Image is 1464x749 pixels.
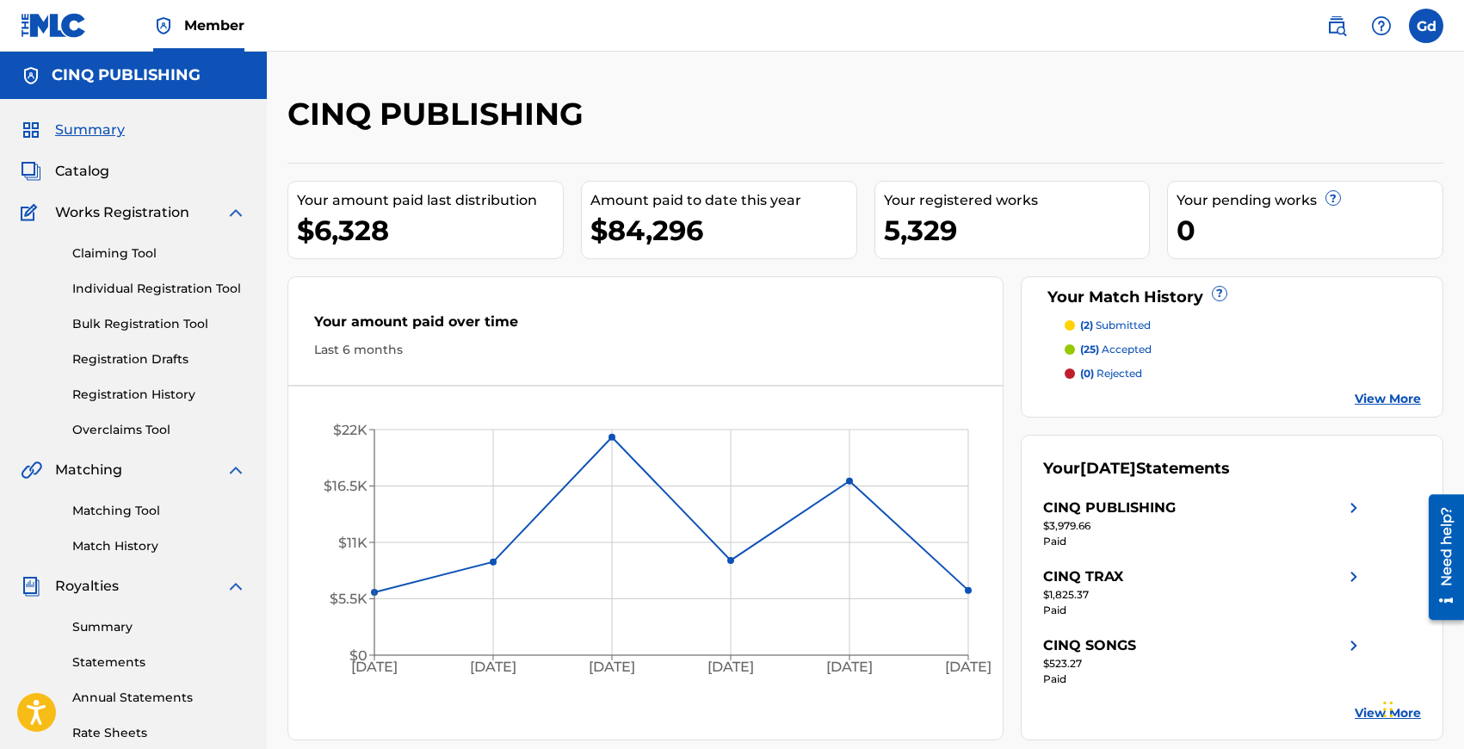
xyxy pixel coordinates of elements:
[225,460,246,480] img: expand
[72,653,246,672] a: Statements
[1080,343,1099,356] span: (25)
[1213,287,1226,300] span: ?
[72,502,246,520] a: Matching Tool
[21,202,43,223] img: Works Registration
[72,315,246,333] a: Bulk Registration Tool
[1043,603,1364,618] div: Paid
[21,576,41,597] img: Royalties
[1080,342,1152,357] p: accepted
[589,659,635,675] tspan: [DATE]
[55,120,125,140] span: Summary
[351,659,398,675] tspan: [DATE]
[1371,15,1392,36] img: help
[1409,9,1443,43] div: User Menu
[52,65,201,85] h5: CINQ PUBLISHING
[1080,367,1094,380] span: (0)
[1065,366,1421,381] a: (0) rejected
[1344,635,1364,656] img: right chevron icon
[349,647,368,664] tspan: $0
[225,576,246,597] img: expand
[21,120,41,140] img: Summary
[1355,390,1421,408] a: View More
[1043,672,1364,687] div: Paid
[1043,566,1364,618] a: CINQ TRAXright chevron icon$1,825.37Paid
[72,245,246,263] a: Claiming Tool
[72,537,246,555] a: Match History
[1344,566,1364,587] img: right chevron icon
[72,724,246,742] a: Rate Sheets
[72,618,246,636] a: Summary
[314,341,977,359] div: Last 6 months
[21,161,41,182] img: Catalog
[1326,191,1340,205] span: ?
[21,161,109,182] a: CatalogCatalog
[1043,534,1364,549] div: Paid
[72,421,246,439] a: Overclaims Tool
[1326,15,1347,36] img: search
[1043,566,1123,587] div: CINQ TRAX
[1344,498,1364,518] img: right chevron icon
[55,460,122,480] span: Matching
[1355,704,1421,722] a: View More
[21,65,41,86] img: Accounts
[1043,518,1364,534] div: $3,979.66
[1383,684,1393,735] div: Drag
[1043,635,1136,656] div: CINQ SONGS
[314,312,977,341] div: Your amount paid over time
[225,202,246,223] img: expand
[1378,666,1464,749] iframe: Chat Widget
[826,659,873,675] tspan: [DATE]
[297,190,563,211] div: Your amount paid last distribution
[1065,342,1421,357] a: (25) accepted
[333,422,368,438] tspan: $22K
[55,576,119,597] span: Royalties
[1319,9,1354,43] a: Public Search
[153,15,174,36] img: Top Rightsholder
[330,591,368,607] tspan: $5.5K
[1065,318,1421,333] a: (2) submitted
[707,659,754,675] tspan: [DATE]
[1080,319,1093,331] span: (2)
[1080,459,1136,478] span: [DATE]
[1080,366,1142,381] p: rejected
[1043,498,1176,518] div: CINQ PUBLISHING
[297,211,563,250] div: $6,328
[470,659,516,675] tspan: [DATE]
[590,190,856,211] div: Amount paid to date this year
[1043,635,1364,687] a: CINQ SONGSright chevron icon$523.27Paid
[338,535,368,551] tspan: $11K
[945,659,991,675] tspan: [DATE]
[55,202,189,223] span: Works Registration
[590,211,856,250] div: $84,296
[72,280,246,298] a: Individual Registration Tool
[21,13,87,38] img: MLC Logo
[1364,9,1399,43] div: Help
[1177,190,1442,211] div: Your pending works
[1043,457,1230,480] div: Your Statements
[1177,211,1442,250] div: 0
[55,161,109,182] span: Catalog
[884,190,1150,211] div: Your registered works
[21,460,42,480] img: Matching
[1043,656,1364,672] div: $523.27
[1043,587,1364,603] div: $1,825.37
[287,95,592,133] h2: CINQ PUBLISHING
[21,120,125,140] a: SummarySummary
[72,386,246,404] a: Registration History
[1043,498,1364,549] a: CINQ PUBLISHINGright chevron icon$3,979.66Paid
[1416,488,1464,627] iframe: Resource Center
[884,211,1150,250] div: 5,329
[72,689,246,707] a: Annual Statements
[72,350,246,368] a: Registration Drafts
[1080,318,1151,333] p: submitted
[184,15,244,35] span: Member
[324,478,368,494] tspan: $16.5K
[1043,286,1421,309] div: Your Match History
